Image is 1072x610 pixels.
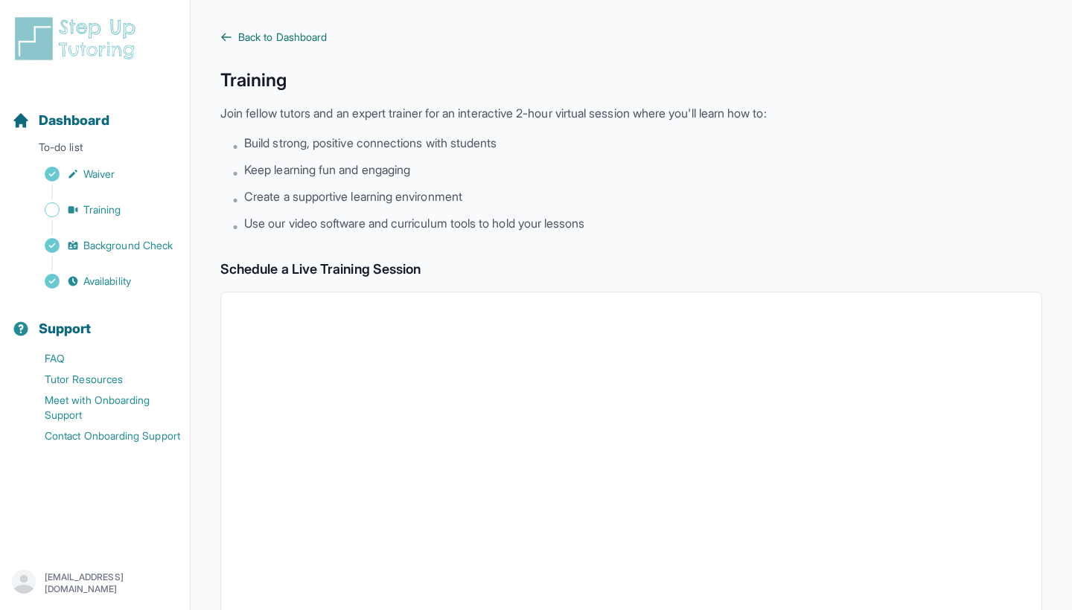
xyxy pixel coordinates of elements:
span: Training [83,202,121,217]
a: Back to Dashboard [220,30,1042,45]
span: Support [39,318,92,339]
img: logo [12,15,144,62]
h1: Training [220,68,1042,92]
a: Background Check [12,235,190,256]
span: • [232,137,238,155]
span: Waiver [83,167,115,182]
a: FAQ [12,348,190,369]
h2: Schedule a Live Training Session [220,259,1042,280]
a: Meet with Onboarding Support [12,390,190,426]
button: Support [6,295,184,345]
a: Tutor Resources [12,369,190,390]
span: Create a supportive learning environment [244,187,462,205]
a: Training [12,199,190,220]
span: • [232,164,238,182]
a: Contact Onboarding Support [12,426,190,446]
span: Availability [83,274,131,289]
p: To-do list [6,140,184,161]
button: [EMAIL_ADDRESS][DOMAIN_NAME] [12,570,178,597]
span: Dashboard [39,110,109,131]
a: Dashboard [12,110,109,131]
p: Join fellow tutors and an expert trainer for an interactive 2-hour virtual session where you'll l... [220,104,1042,122]
button: Dashboard [6,86,184,137]
span: • [232,217,238,235]
span: Background Check [83,238,173,253]
span: Build strong, positive connections with students [244,134,497,152]
a: Waiver [12,164,190,184]
span: Use our video software and curriculum tools to hold your lessons [244,214,584,232]
span: Back to Dashboard [238,30,327,45]
span: Keep learning fun and engaging [244,161,410,179]
a: Availability [12,271,190,292]
p: [EMAIL_ADDRESS][DOMAIN_NAME] [45,571,178,595]
span: • [232,190,238,208]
